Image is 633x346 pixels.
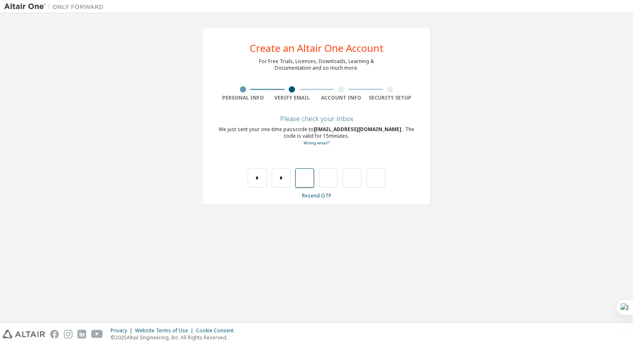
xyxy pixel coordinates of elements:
[218,116,415,121] div: Please check your inbox
[218,95,268,101] div: Personal Info
[2,330,45,339] img: altair_logo.svg
[111,334,239,341] p: © 2025 Altair Engineering, Inc. All Rights Reserved.
[91,330,103,339] img: youtube.svg
[259,58,374,71] div: For Free Trials, Licenses, Downloads, Learning & Documentation and so much more.
[50,330,59,339] img: facebook.svg
[268,95,317,101] div: Verify Email
[64,330,72,339] img: instagram.svg
[4,2,108,11] img: Altair One
[316,95,366,101] div: Account Info
[250,43,384,53] div: Create an Altair One Account
[77,330,86,339] img: linkedin.svg
[304,140,329,146] a: Go back to the registration form
[111,327,135,334] div: Privacy
[302,192,331,199] a: Resend OTP
[366,95,415,101] div: Security Setup
[314,126,403,133] span: [EMAIL_ADDRESS][DOMAIN_NAME]
[196,327,239,334] div: Cookie Consent
[218,126,415,146] div: We just sent your one-time passcode to . The code is valid for 15 minutes.
[135,327,196,334] div: Website Terms of Use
